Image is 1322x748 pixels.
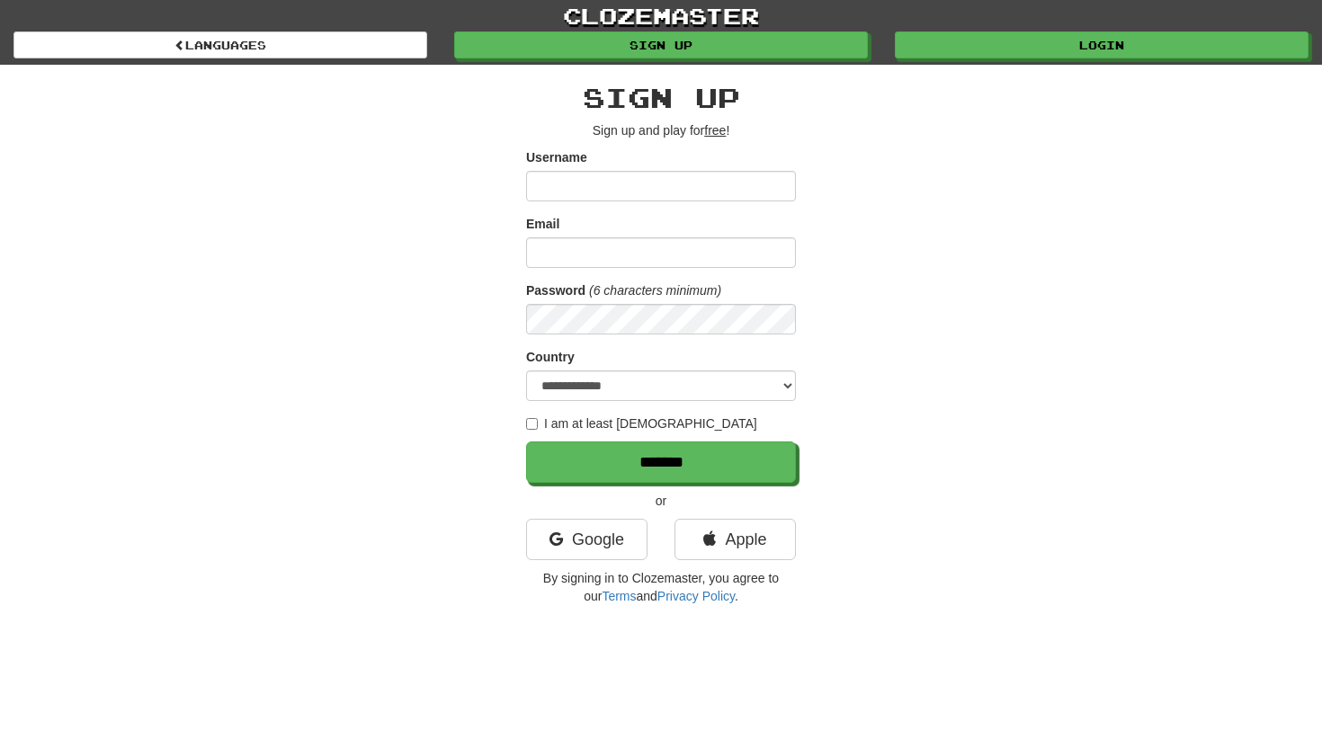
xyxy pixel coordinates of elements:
[526,148,587,166] label: Username
[657,589,735,603] a: Privacy Policy
[526,519,648,560] a: Google
[526,83,796,112] h2: Sign up
[704,123,726,138] u: free
[526,418,538,430] input: I am at least [DEMOGRAPHIC_DATA]
[526,414,757,432] label: I am at least [DEMOGRAPHIC_DATA]
[589,283,721,298] em: (6 characters minimum)
[526,492,796,510] p: or
[895,31,1309,58] a: Login
[526,348,575,366] label: Country
[526,121,796,139] p: Sign up and play for !
[526,569,796,605] p: By signing in to Clozemaster, you agree to our and .
[13,31,427,58] a: Languages
[526,215,559,233] label: Email
[602,589,636,603] a: Terms
[526,281,585,299] label: Password
[454,31,868,58] a: Sign up
[674,519,796,560] a: Apple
